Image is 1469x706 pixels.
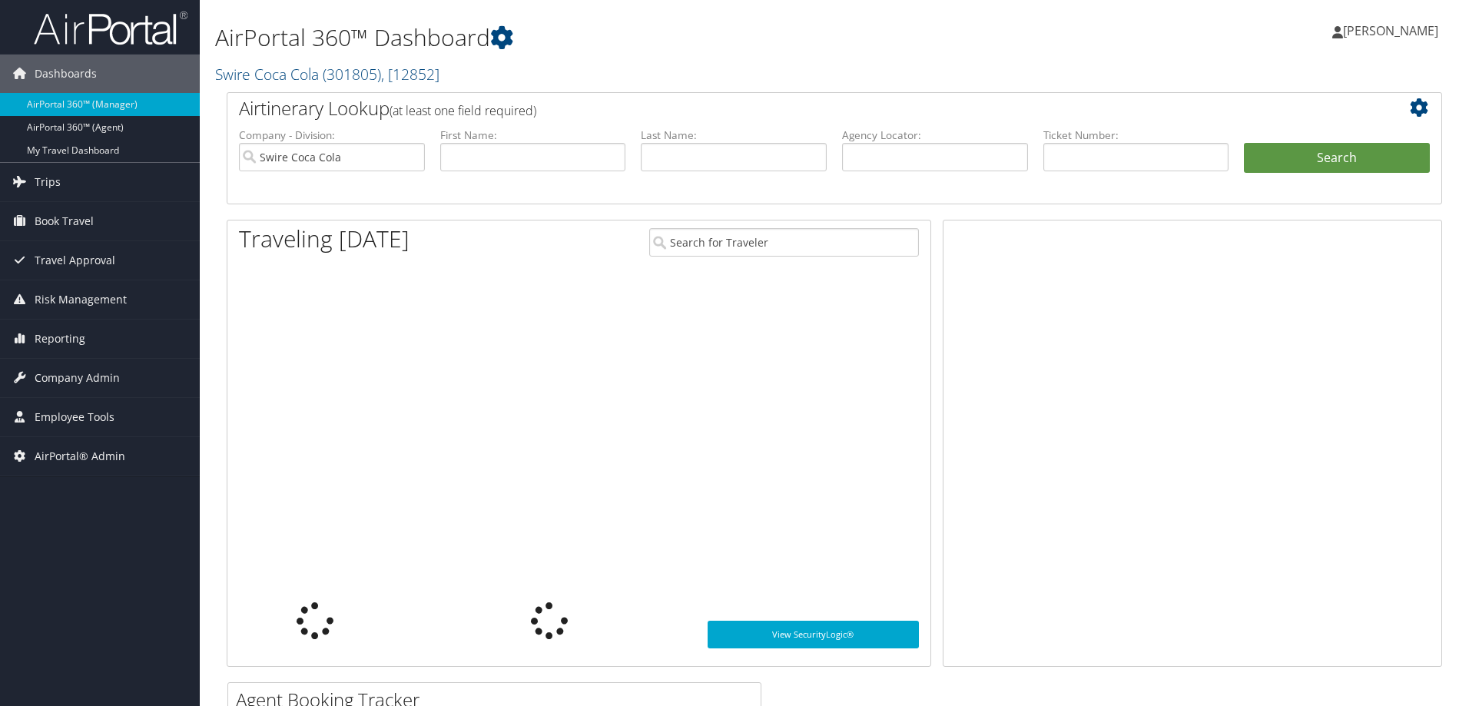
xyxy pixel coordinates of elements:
[1043,128,1229,143] label: Ticket Number:
[1332,8,1454,54] a: [PERSON_NAME]
[35,359,120,397] span: Company Admin
[641,128,827,143] label: Last Name:
[35,437,125,476] span: AirPortal® Admin
[35,320,85,358] span: Reporting
[215,22,1041,54] h1: AirPortal 360™ Dashboard
[35,280,127,319] span: Risk Management
[390,102,536,119] span: (at least one field required)
[34,10,187,46] img: airportal-logo.png
[440,128,626,143] label: First Name:
[649,228,919,257] input: Search for Traveler
[239,223,410,255] h1: Traveling [DATE]
[239,128,425,143] label: Company - Division:
[239,95,1328,121] h2: Airtinerary Lookup
[708,621,919,648] a: View SecurityLogic®
[35,163,61,201] span: Trips
[35,202,94,240] span: Book Travel
[323,64,381,85] span: ( 301805 )
[1244,143,1430,174] button: Search
[35,55,97,93] span: Dashboards
[215,64,439,85] a: Swire Coca Cola
[381,64,439,85] span: , [ 12852 ]
[35,241,115,280] span: Travel Approval
[842,128,1028,143] label: Agency Locator:
[1343,22,1438,39] span: [PERSON_NAME]
[35,398,114,436] span: Employee Tools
